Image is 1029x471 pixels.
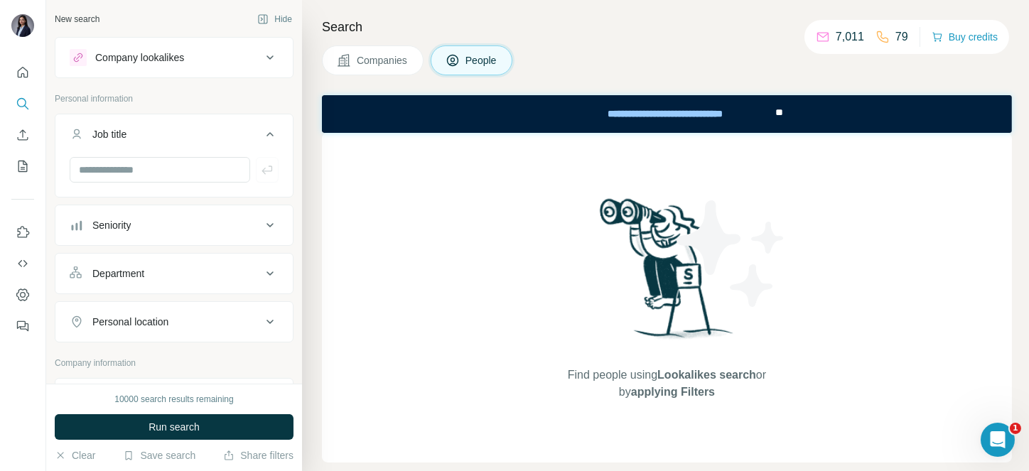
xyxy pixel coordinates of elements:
[92,266,144,281] div: Department
[55,208,293,242] button: Seniority
[55,256,293,291] button: Department
[55,40,293,75] button: Company lookalikes
[11,14,34,37] img: Avatar
[55,381,293,421] button: Company99+
[11,313,34,339] button: Feedback
[11,122,34,148] button: Enrich CSV
[836,28,864,45] p: 7,011
[92,127,126,141] div: Job title
[11,91,34,117] button: Search
[357,53,409,67] span: Companies
[55,414,293,440] button: Run search
[11,60,34,85] button: Quick start
[149,420,200,434] span: Run search
[895,28,908,45] p: 79
[932,27,998,47] button: Buy credits
[55,448,95,462] button: Clear
[322,95,1012,133] iframe: Banner
[1010,423,1021,434] span: 1
[657,369,756,381] span: Lookalikes search
[593,195,741,353] img: Surfe Illustration - Woman searching with binoculars
[95,50,184,65] div: Company lookalikes
[11,282,34,308] button: Dashboard
[11,220,34,245] button: Use Surfe on LinkedIn
[223,448,293,462] button: Share filters
[553,367,780,401] span: Find people using or by
[322,17,1012,37] h4: Search
[92,218,131,232] div: Seniority
[123,448,195,462] button: Save search
[55,117,293,157] button: Job title
[55,13,99,26] div: New search
[55,92,293,105] p: Personal information
[247,9,302,30] button: Hide
[11,153,34,179] button: My lists
[667,190,795,318] img: Surfe Illustration - Stars
[981,423,1015,457] iframe: Intercom live chat
[55,357,293,369] p: Company information
[631,386,715,398] span: applying Filters
[55,305,293,339] button: Personal location
[465,53,498,67] span: People
[92,315,168,329] div: Personal location
[11,251,34,276] button: Use Surfe API
[114,393,233,406] div: 10000 search results remaining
